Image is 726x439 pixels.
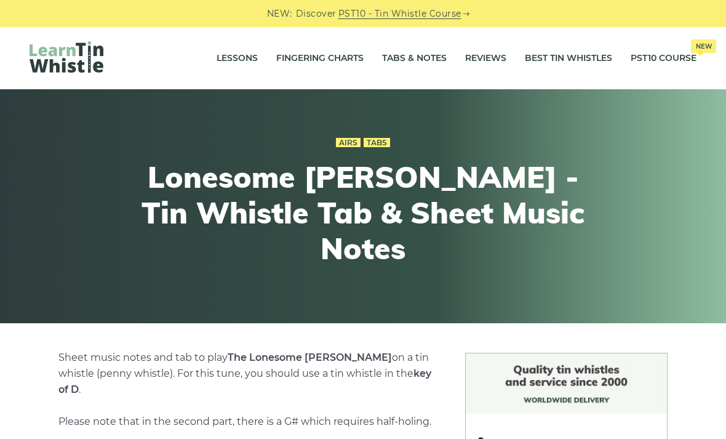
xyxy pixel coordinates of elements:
[364,138,390,148] a: Tabs
[336,138,361,148] a: Airs
[276,43,364,74] a: Fingering Charts
[58,350,435,430] p: Sheet music notes and tab to play on a tin whistle (penny whistle). For this tune, you should use...
[217,43,258,74] a: Lessons
[137,159,589,266] h1: Lonesome [PERSON_NAME] - Tin Whistle Tab & Sheet Music Notes
[631,43,696,74] a: PST10 CourseNew
[30,41,103,73] img: LearnTinWhistle.com
[228,352,392,363] strong: The Lonesome [PERSON_NAME]
[691,39,716,53] span: New
[525,43,612,74] a: Best Tin Whistles
[382,43,447,74] a: Tabs & Notes
[465,43,506,74] a: Reviews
